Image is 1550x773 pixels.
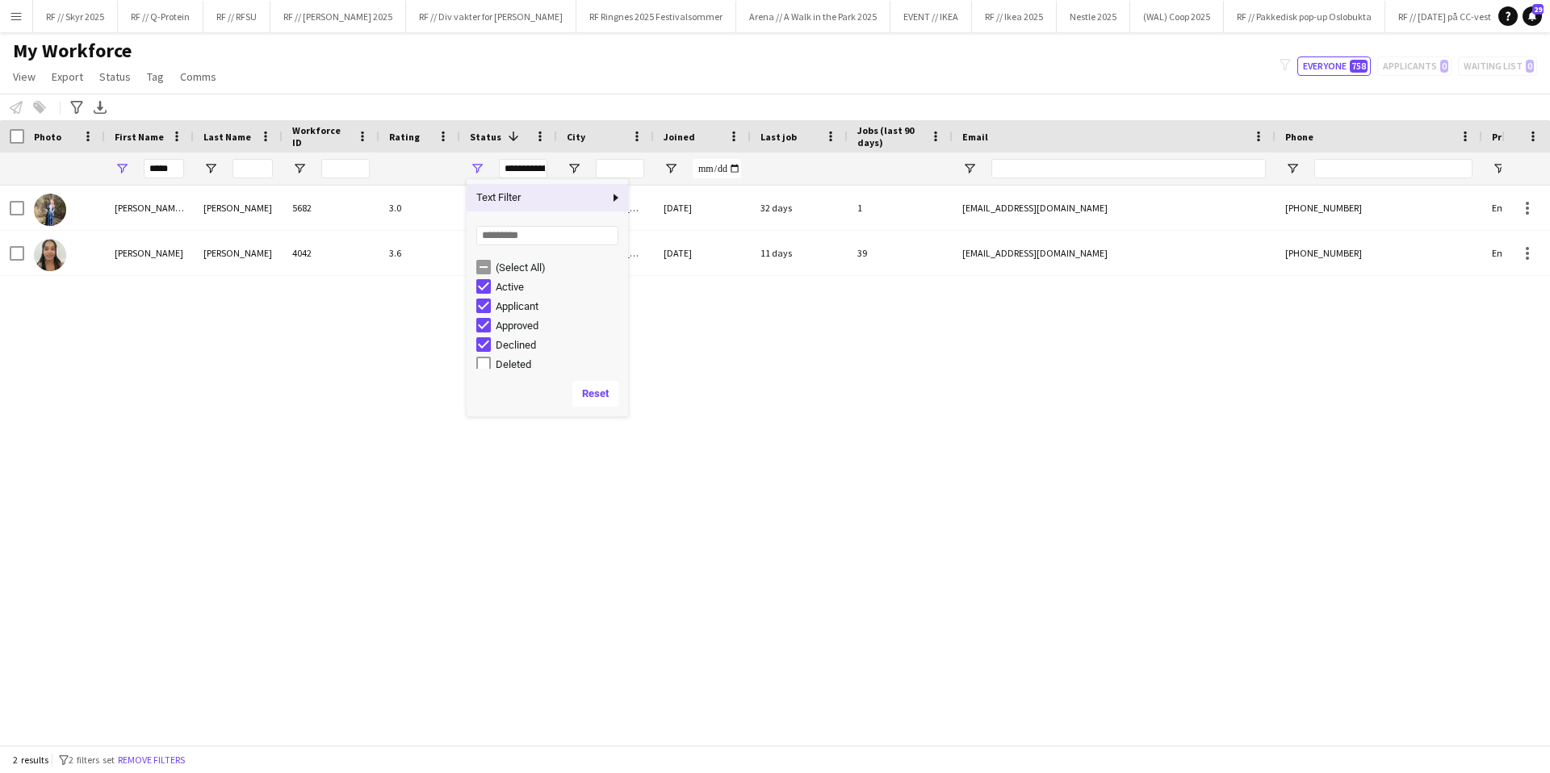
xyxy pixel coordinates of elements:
div: 11 days [751,231,848,275]
button: RF // RFSU [203,1,270,32]
input: Phone Filter Input [1314,159,1472,178]
a: 29 [1523,6,1542,26]
span: Email [962,131,988,143]
button: Open Filter Menu [292,161,307,176]
input: Last Name Filter Input [232,159,273,178]
a: Status [93,66,137,87]
div: Declined [496,339,623,351]
button: Open Filter Menu [1285,161,1300,176]
span: Export [52,69,83,84]
span: Text Filter [467,184,609,211]
div: Active [496,281,623,293]
div: [DATE] [654,231,751,275]
a: Comms [174,66,223,87]
img: Isabella Christine Andreassen-Sund [34,194,66,226]
button: RF // [PERSON_NAME] 2025 [270,1,406,32]
div: 4042 [283,231,379,275]
span: View [13,69,36,84]
div: (Select All) [496,261,623,274]
span: Jobs (last 90 days) [857,124,924,148]
span: Tag [147,69,164,84]
button: Open Filter Menu [1492,161,1506,176]
div: [PHONE_NUMBER] [1276,231,1482,275]
span: Workforce ID [292,124,350,148]
a: Tag [140,66,170,87]
input: City Filter Input [596,159,644,178]
button: Nestle 2025 [1057,1,1130,32]
div: 3.0 [379,186,460,230]
span: 2 filters set [69,754,115,766]
button: (WAL) Coop 2025 [1130,1,1224,32]
span: Rating [389,131,420,143]
button: Everyone758 [1297,56,1371,76]
div: Column Filter [467,179,628,416]
div: 32 days [751,186,848,230]
span: 758 [1350,60,1368,73]
input: Search filter values [476,226,618,245]
div: 39 [848,231,953,275]
div: [PERSON_NAME] [105,231,194,275]
button: Open Filter Menu [203,161,218,176]
span: Last Name [203,131,251,143]
button: RF // Skyr 2025 [33,1,118,32]
button: Remove filters [115,751,188,769]
div: [PERSON_NAME] [194,231,283,275]
div: [DATE] [654,186,751,230]
span: First Name [115,131,164,143]
button: Open Filter Menu [664,161,678,176]
button: Open Filter Menu [962,161,977,176]
div: Applicant [496,300,623,312]
button: RF // [DATE] på CC-vest [1385,1,1505,32]
div: Approved [496,320,623,332]
span: Profile [1492,131,1524,143]
div: [PHONE_NUMBER] [1276,186,1482,230]
button: Open Filter Menu [470,161,484,176]
div: Deleted [496,358,623,370]
a: Export [45,66,90,87]
button: Open Filter Menu [567,161,581,176]
input: Email Filter Input [991,159,1266,178]
div: [EMAIL_ADDRESS][DOMAIN_NAME] [953,186,1276,230]
button: RF // Q-Protein [118,1,203,32]
div: Filter List [467,257,628,470]
a: View [6,66,42,87]
div: 1 [848,186,953,230]
button: Arena // A Walk in the Park 2025 [736,1,890,32]
button: RF // Pakkedisk pop-up Oslobukta [1224,1,1385,32]
span: Status [99,69,131,84]
span: Status [470,131,501,143]
span: 29 [1532,4,1544,15]
input: First Name Filter Input [144,159,184,178]
span: Phone [1285,131,1313,143]
div: [EMAIL_ADDRESS][DOMAIN_NAME] [953,231,1276,275]
input: Workforce ID Filter Input [321,159,370,178]
span: City [567,131,585,143]
span: My Workforce [13,39,132,63]
span: Joined [664,131,695,143]
button: Reset [572,381,618,407]
button: Open Filter Menu [115,161,129,176]
div: [PERSON_NAME] [PERSON_NAME] [105,186,194,230]
app-action-btn: Advanced filters [67,98,86,117]
button: RF // Div vakter for [PERSON_NAME] [406,1,576,32]
div: [PERSON_NAME] [194,186,283,230]
input: Joined Filter Input [693,159,741,178]
img: Kristine Dahl Iyamu [34,239,66,271]
button: EVENT // IKEA [890,1,972,32]
app-action-btn: Export XLSX [90,98,110,117]
div: 5682 [283,186,379,230]
div: 3.6 [379,231,460,275]
span: Last job [760,131,797,143]
button: RF // Ikea 2025 [972,1,1057,32]
span: Photo [34,131,61,143]
button: RF Ringnes 2025 Festivalsommer [576,1,736,32]
span: Comms [180,69,216,84]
